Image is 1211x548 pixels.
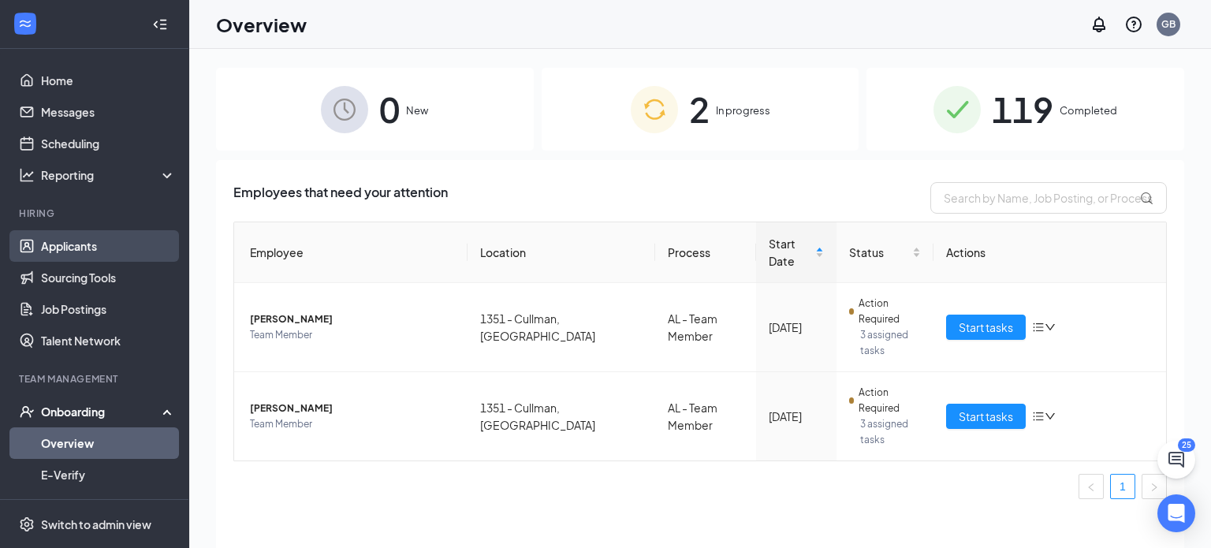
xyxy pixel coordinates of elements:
div: [DATE] [769,319,824,336]
svg: Notifications [1090,15,1109,34]
span: Team Member [250,416,455,432]
button: ChatActive [1157,441,1195,479]
span: Action Required [859,296,920,327]
div: 25 [1178,438,1195,452]
span: Status [849,244,909,261]
span: Start tasks [959,319,1013,336]
span: 3 assigned tasks [860,416,921,448]
td: AL - Team Member [655,283,755,372]
div: Reporting [41,167,177,183]
td: 1351 - Cullman, [GEOGRAPHIC_DATA] [468,372,656,460]
button: left [1079,474,1104,499]
span: bars [1032,321,1045,334]
div: Open Intercom Messenger [1157,494,1195,532]
div: Onboarding [41,404,162,419]
svg: ChatActive [1167,450,1186,469]
a: Onboarding Documents [41,490,176,522]
h1: Overview [216,11,307,38]
div: GB [1161,17,1176,31]
span: New [406,103,428,118]
a: E-Verify [41,459,176,490]
span: 2 [689,82,710,136]
th: Process [655,222,755,283]
span: right [1150,483,1159,492]
span: down [1045,411,1056,422]
span: Team Member [250,327,455,343]
svg: UserCheck [19,404,35,419]
button: right [1142,474,1167,499]
a: Scheduling [41,128,176,159]
span: [PERSON_NAME] [250,401,455,416]
th: Status [837,222,933,283]
a: Messages [41,96,176,128]
span: bars [1032,410,1045,423]
svg: Analysis [19,167,35,183]
span: 0 [379,82,400,136]
svg: Settings [19,516,35,532]
span: Start Date [769,235,812,270]
a: Overview [41,427,176,459]
span: 119 [992,82,1053,136]
span: 3 assigned tasks [860,327,921,359]
input: Search by Name, Job Posting, or Process [930,182,1167,214]
a: Home [41,65,176,96]
svg: WorkstreamLogo [17,16,33,32]
a: 1 [1111,475,1135,498]
td: AL - Team Member [655,372,755,460]
li: Next Page [1142,474,1167,499]
div: Switch to admin view [41,516,151,532]
li: 1 [1110,474,1135,499]
a: Sourcing Tools [41,262,176,293]
svg: Collapse [152,17,168,32]
th: Actions [933,222,1167,283]
th: Employee [234,222,468,283]
li: Previous Page [1079,474,1104,499]
span: In progress [716,103,770,118]
span: [PERSON_NAME] [250,311,455,327]
a: Job Postings [41,293,176,325]
td: 1351 - Cullman, [GEOGRAPHIC_DATA] [468,283,656,372]
span: Completed [1060,103,1117,118]
button: Start tasks [946,315,1026,340]
div: Hiring [19,207,173,220]
div: [DATE] [769,408,824,425]
span: down [1045,322,1056,333]
a: Talent Network [41,325,176,356]
span: Start tasks [959,408,1013,425]
span: Employees that need your attention [233,182,448,214]
div: Team Management [19,372,173,386]
span: Action Required [859,385,920,416]
svg: QuestionInfo [1124,15,1143,34]
a: Applicants [41,230,176,262]
span: left [1086,483,1096,492]
th: Location [468,222,656,283]
button: Start tasks [946,404,1026,429]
